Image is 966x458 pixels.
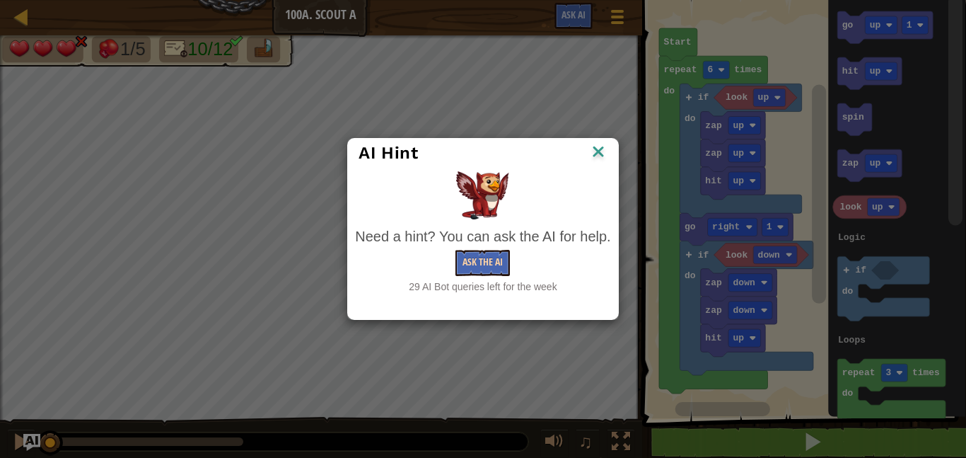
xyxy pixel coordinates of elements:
span: AI Hint [359,143,418,163]
div: 29 AI Bot queries left for the week [355,280,610,294]
img: AI Hint Animal [456,171,509,219]
div: Need a hint? You can ask the AI for help. [355,227,610,247]
img: IconClose.svg [589,142,607,164]
button: Ask the AI [455,250,510,276]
